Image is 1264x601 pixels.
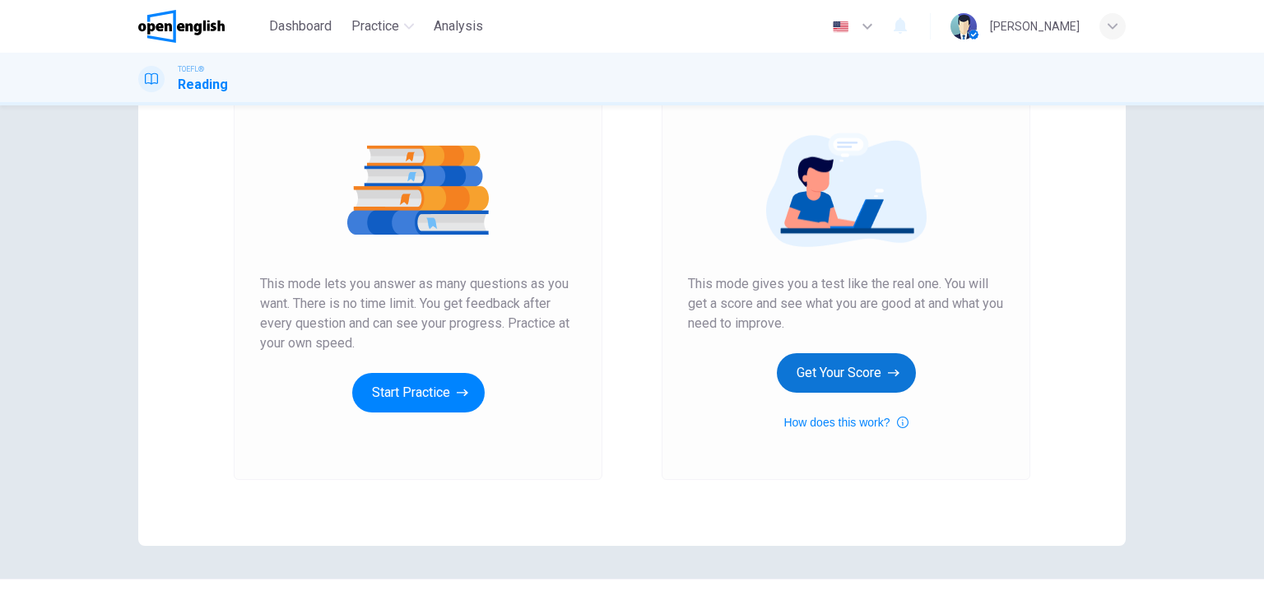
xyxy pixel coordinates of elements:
span: This mode gives you a test like the real one. You will get a score and see what you are good at a... [688,274,1004,333]
button: Practice [345,12,421,41]
span: Dashboard [269,16,332,36]
h1: Reading [178,75,228,95]
span: Practice [351,16,399,36]
div: [PERSON_NAME] [990,16,1080,36]
span: This mode lets you answer as many questions as you want. There is no time limit. You get feedback... [260,274,576,353]
img: Profile picture [950,13,977,40]
button: Start Practice [352,373,485,412]
button: Dashboard [263,12,338,41]
a: OpenEnglish logo [138,10,263,43]
span: Analysis [434,16,483,36]
button: How does this work? [783,412,908,432]
button: Analysis [427,12,490,41]
img: OpenEnglish logo [138,10,225,43]
span: TOEFL® [178,63,204,75]
img: en [830,21,851,33]
button: Get Your Score [777,353,916,393]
